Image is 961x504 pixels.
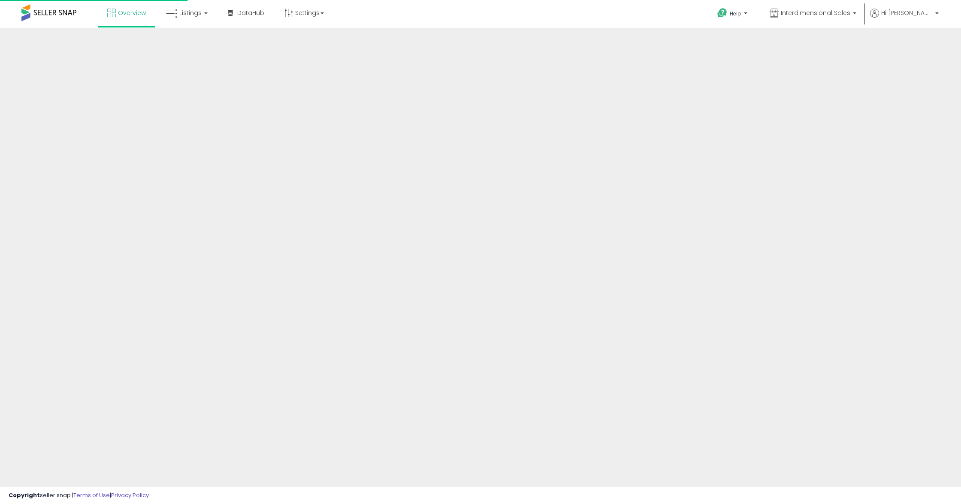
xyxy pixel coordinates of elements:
[870,9,939,28] a: Hi [PERSON_NAME]
[710,1,756,28] a: Help
[730,10,741,17] span: Help
[118,9,146,17] span: Overview
[781,9,850,17] span: Interdimensional Sales
[881,9,933,17] span: Hi [PERSON_NAME]
[237,9,264,17] span: DataHub
[717,8,728,18] i: Get Help
[179,9,202,17] span: Listings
